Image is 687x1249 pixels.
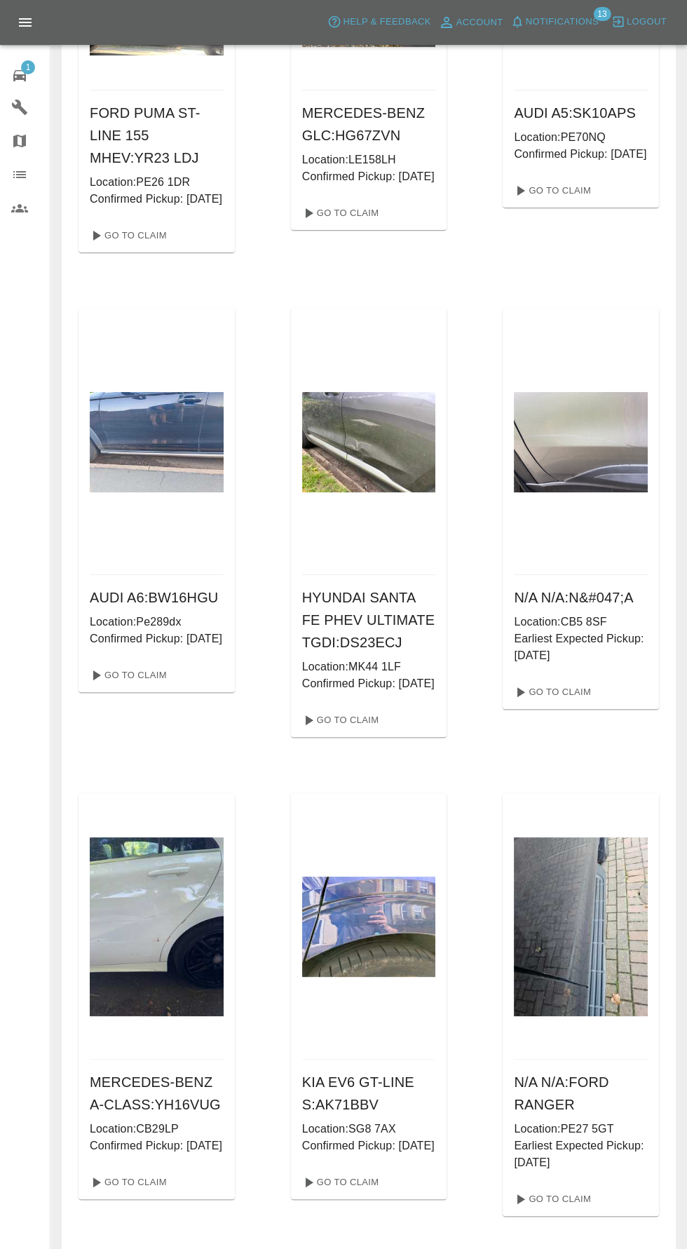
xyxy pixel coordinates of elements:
[608,11,670,33] button: Logout
[514,102,648,124] h6: AUDI A5 : SK10APS
[508,681,594,703] a: Go To Claim
[297,202,383,224] a: Go To Claim
[8,6,42,39] button: Open drawer
[435,11,507,34] a: Account
[90,191,224,208] p: Confirmed Pickup: [DATE]
[302,586,436,654] h6: HYUNDAI SANTA FE PHEV ULTIMATE TGDI : DS23ECJ
[324,11,434,33] button: Help & Feedback
[514,1137,648,1171] p: Earliest Expected Pickup: [DATE]
[343,14,430,30] span: Help & Feedback
[508,180,594,202] a: Go To Claim
[508,1188,594,1210] a: Go To Claim
[84,1171,170,1194] a: Go To Claim
[84,224,170,247] a: Go To Claim
[21,60,35,74] span: 1
[302,1121,436,1137] p: Location: SG8 7AX
[90,1071,224,1116] h6: MERCEDES-BENZ A-CLASS : YH16VUG
[90,586,224,609] h6: AUDI A6 : BW16HGU
[302,168,436,185] p: Confirmed Pickup: [DATE]
[84,664,170,687] a: Go To Claim
[526,14,599,30] span: Notifications
[302,151,436,168] p: Location: LE158LH
[514,586,648,609] h6: N/A N/A : N&#047;A
[593,7,611,21] span: 13
[297,1171,383,1194] a: Go To Claim
[90,630,224,647] p: Confirmed Pickup: [DATE]
[514,630,648,664] p: Earliest Expected Pickup: [DATE]
[90,1121,224,1137] p: Location: CB29LP
[514,129,648,146] p: Location: PE70NQ
[456,15,503,31] span: Account
[302,675,436,692] p: Confirmed Pickup: [DATE]
[90,174,224,191] p: Location: PE26 1DR
[514,1071,648,1116] h6: N/A N/A : FORD RANGER
[302,1137,436,1154] p: Confirmed Pickup: [DATE]
[90,102,224,169] h6: FORD PUMA ST-LINE 155 MHEV : YR23 LDJ
[90,1137,224,1154] p: Confirmed Pickup: [DATE]
[627,14,667,30] span: Logout
[297,709,383,731] a: Go To Claim
[514,146,648,163] p: Confirmed Pickup: [DATE]
[302,102,436,147] h6: MERCEDES-BENZ GLC : HG67ZVN
[514,1121,648,1137] p: Location: PE27 5GT
[302,659,436,675] p: Location: MK44 1LF
[302,1071,436,1116] h6: KIA EV6 GT-LINE S : AK71BBV
[507,11,602,33] button: Notifications
[90,614,224,630] p: Location: Pe289dx
[514,614,648,630] p: Location: CB5 8SF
